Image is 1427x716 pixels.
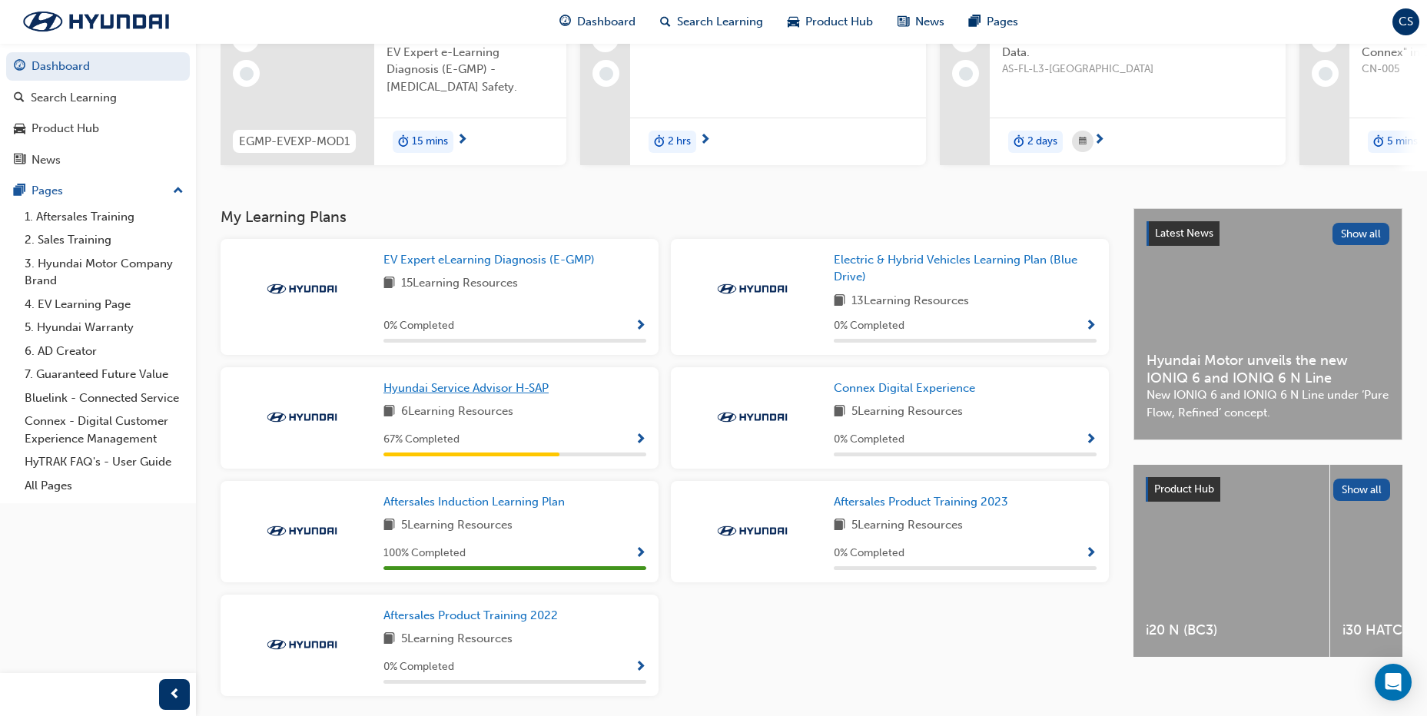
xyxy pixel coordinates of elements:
span: guage-icon [559,12,571,31]
span: Hyundai Service Advisor H-SAP [383,381,549,395]
a: guage-iconDashboard [547,6,648,38]
span: 2 hrs [668,133,691,151]
a: Product HubShow all [1146,477,1390,502]
span: Product Hub [805,13,873,31]
span: Show Progress [635,661,646,675]
button: DashboardSearch LearningProduct HubNews [6,49,190,177]
img: Trak [710,281,795,297]
span: Show Progress [635,320,646,333]
span: next-icon [1093,134,1105,148]
span: 5 Learning Resources [401,516,513,535]
span: Electric & Hybrid Vehicles Learning Plan (Blue Drive) [834,253,1077,284]
span: Product Hub [1154,482,1214,496]
button: Show Progress [635,430,646,449]
span: book-icon [834,516,845,535]
img: Trak [260,523,344,539]
a: 6. AD Creator [18,340,190,363]
span: 15 Learning Resources [401,274,518,293]
span: 0 % Completed [834,545,904,562]
button: Show Progress [635,544,646,563]
img: Trak [260,409,344,425]
span: 5 Learning Resources [851,403,963,422]
span: learningRecordVerb_NONE-icon [240,67,254,81]
span: book-icon [383,274,395,293]
a: 5. Hyundai Warranty [18,316,190,340]
img: Trak [8,5,184,38]
span: guage-icon [14,60,25,74]
span: book-icon [383,516,395,535]
a: 7. Guaranteed Future Value [18,363,190,386]
h3: My Learning Plans [221,208,1109,226]
span: 100 % Completed [383,545,466,562]
span: 15 mins [412,133,448,151]
span: 13 Learning Resources [851,292,969,311]
button: Show all [1332,223,1390,245]
span: Dashboard [577,13,636,31]
span: learningRecordVerb_NONE-icon [1319,67,1332,81]
a: Electric & Hybrid Vehicles Learning Plan (Blue Drive) [834,251,1097,286]
div: Pages [32,182,63,200]
img: Trak [260,281,344,297]
span: car-icon [788,12,799,31]
span: duration-icon [398,132,409,152]
span: CS [1399,13,1413,31]
button: Show Progress [635,658,646,677]
a: Connex Digital Experience [834,380,981,397]
span: next-icon [456,134,468,148]
a: i20 N (BC3) [1133,465,1329,657]
span: 0 % Completed [834,317,904,335]
span: Aftersales Product Training 2022 [383,608,558,622]
span: prev-icon [169,685,181,704]
button: CS [1392,8,1419,35]
span: book-icon [834,292,845,311]
div: Search Learning [31,89,117,107]
span: Search Learning [677,13,763,31]
span: News [915,13,944,31]
span: Show Progress [1085,547,1097,561]
span: 0 % Completed [383,317,454,335]
span: search-icon [14,91,25,105]
a: 4. EV Learning Page [18,293,190,317]
span: duration-icon [654,132,665,152]
span: pages-icon [14,184,25,198]
span: 0 % Completed [383,658,454,676]
a: HyTRAK FAQ's - User Guide [18,450,190,474]
span: 67 % Completed [383,431,460,449]
span: duration-icon [1373,132,1384,152]
button: Show all [1333,479,1391,501]
span: 5 Learning Resources [851,516,963,535]
a: pages-iconPages [957,6,1030,38]
span: Aftersales Induction Learning Plan [383,495,565,509]
span: next-icon [699,134,711,148]
a: 1. Aftersales Training [18,205,190,229]
a: News [6,146,190,174]
span: Connex Digital Experience [834,381,975,395]
span: book-icon [834,403,845,422]
span: learningRecordVerb_NONE-icon [599,67,613,81]
a: Latest NewsShow all [1147,221,1389,246]
a: Connex - Digital Customer Experience Management [18,409,190,450]
span: AS-FL-L3-[GEOGRAPHIC_DATA] [1002,61,1273,78]
a: Latest NewsShow allHyundai Motor unveils the new IONIQ 6 and IONIQ 6 N LineNew IONIQ 6 and IONIQ ... [1133,208,1402,440]
span: 2 days [1027,133,1057,151]
span: news-icon [14,154,25,167]
a: All Pages [18,474,190,498]
a: Dashboard [6,52,190,81]
span: EV Expert e-Learning Diagnosis (E-GMP) - [MEDICAL_DATA] Safety. [387,44,554,96]
button: Pages [6,177,190,205]
img: Trak [260,637,344,652]
a: Aftersales Induction Learning Plan [383,493,571,511]
span: Show Progress [635,547,646,561]
span: 5 Learning Resources [401,630,513,649]
a: 3. Hyundai Motor Company Brand [18,252,190,293]
span: Show Progress [1085,320,1097,333]
span: Aftersales Product Training 2023 [834,495,1008,509]
span: i20 N (BC3) [1146,622,1317,639]
span: 5 mins [1387,133,1418,151]
span: EGMP-EVEXP-MOD1 [239,133,350,151]
div: Open Intercom Messenger [1375,664,1412,701]
span: Latest News [1155,227,1213,240]
button: Show Progress [1085,430,1097,449]
button: Show Progress [1085,317,1097,336]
